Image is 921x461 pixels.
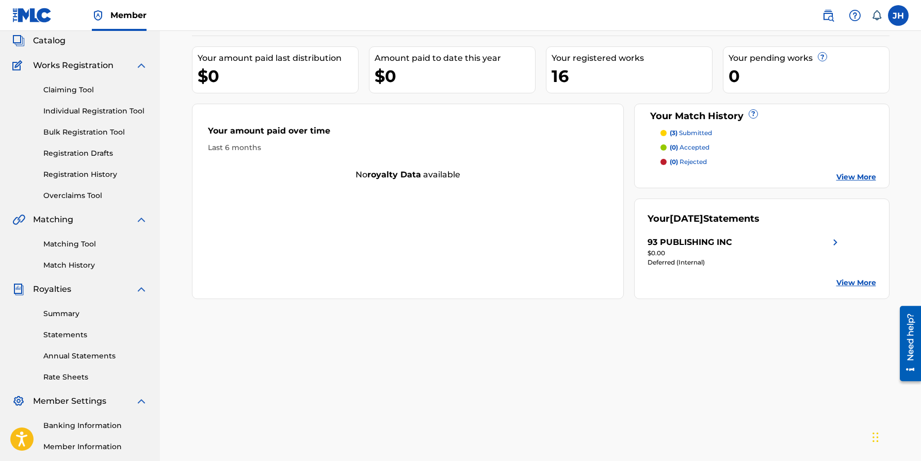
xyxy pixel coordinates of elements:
img: expand [135,395,148,407]
div: $0 [375,64,535,88]
span: Royalties [33,283,71,295]
a: (0) accepted [660,143,876,152]
span: ? [818,53,827,61]
img: Top Rightsholder [92,9,104,22]
span: Member [110,9,147,21]
img: expand [135,213,148,226]
img: search [822,9,834,22]
span: Works Registration [33,59,114,72]
a: Member Information [43,441,148,452]
a: Annual Statements [43,351,148,361]
div: 0 [729,64,889,88]
a: Public Search [818,5,838,26]
img: Royalties [12,283,25,295]
a: Registration History [43,169,148,180]
span: [DATE] [670,213,703,224]
div: Your pending works [729,52,889,64]
img: Matching [12,213,25,226]
iframe: Chat Widget [869,411,921,461]
a: (3) submitted [660,128,876,138]
img: help [849,9,861,22]
a: View More [836,172,876,183]
div: Last 6 months [208,142,608,153]
a: Claiming Tool [43,85,148,95]
div: Your Statements [648,212,760,226]
a: Rate Sheets [43,372,148,383]
a: View More [836,277,876,288]
div: Amount paid to date this year [375,52,535,64]
img: right chevron icon [829,236,842,249]
a: Registration Drafts [43,148,148,159]
a: CatalogCatalog [12,35,66,47]
a: 93 PUBLISHING INCright chevron icon$0.00Deferred (Internal) [648,236,842,267]
a: Banking Information [43,420,148,431]
a: Individual Registration Tool [43,106,148,117]
span: (3) [670,129,677,137]
a: Statements [43,330,148,340]
span: ? [749,110,757,118]
span: Member Settings [33,395,106,407]
div: Your Match History [648,109,876,123]
a: Bulk Registration Tool [43,127,148,138]
a: Overclaims Tool [43,190,148,201]
div: Your registered works [552,52,712,64]
img: expand [135,283,148,295]
a: Match History [43,260,148,271]
img: Catalog [12,35,25,47]
p: submitted [670,128,712,138]
div: $0.00 [648,249,842,258]
div: Deferred (Internal) [648,258,842,267]
a: Summary [43,308,148,319]
div: Your amount paid over time [208,125,608,142]
p: accepted [670,143,709,152]
div: Drag [872,422,879,453]
iframe: Resource Center [892,302,921,385]
a: Matching Tool [43,239,148,250]
div: Help [845,5,865,26]
span: Catalog [33,35,66,47]
a: (0) rejected [660,157,876,167]
div: User Menu [888,5,909,26]
img: Member Settings [12,395,25,407]
img: Works Registration [12,59,26,72]
div: 16 [552,64,712,88]
div: No available [192,169,624,181]
p: rejected [670,157,707,167]
div: Your amount paid last distribution [198,52,358,64]
span: (0) [670,143,678,151]
div: 93 PUBLISHING INC [648,236,732,249]
span: Matching [33,213,73,226]
div: $0 [198,64,358,88]
img: expand [135,59,148,72]
strong: royalty data [367,170,421,179]
img: MLC Logo [12,8,52,23]
span: (0) [670,158,678,166]
div: Notifications [871,10,882,21]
